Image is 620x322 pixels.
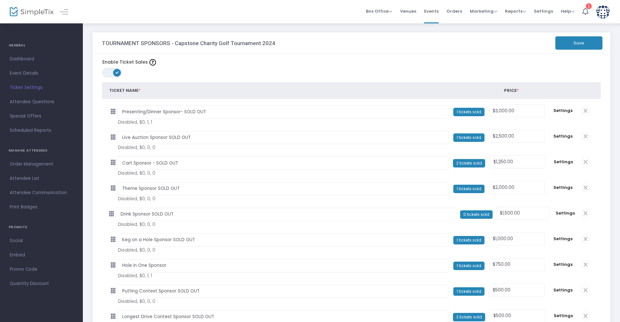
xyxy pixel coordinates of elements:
span: Special Offers [10,112,73,120]
span: Order Management [10,160,73,168]
label: Enable Ticket Sales [102,59,156,66]
span: Disabled, $0, 0, 0 [118,144,411,151]
span: Help [561,8,575,14]
span: Attendee Questions [10,98,73,106]
input: Price [489,130,544,142]
input: Price [489,105,544,117]
span: Print Badges [10,203,73,211]
div: 1 [586,3,592,9]
span: Venues [400,3,416,19]
span: Events [424,3,439,19]
span: Embed [10,251,73,259]
input: Early bird, rsvp, etc... [115,208,457,221]
input: Early bird, rsvp, etc... [117,131,448,144]
span: Attendee List [10,174,73,183]
span: Ticket Name [109,87,141,93]
span: Attendee Communication [10,189,73,197]
span: Disabled, $0, 0, 0 [118,170,411,177]
span: Settings [551,287,575,293]
span: Dashboard [10,55,73,63]
span: Box Office [366,8,392,14]
span: 1 tickets sold [453,262,484,270]
span: Settings [551,236,575,242]
input: Price [489,284,544,296]
input: Early bird, rsvp, etc... [117,259,448,272]
span: Settings [552,159,575,165]
h4: PROMOTE [9,221,74,234]
span: 1 tickets sold [453,185,484,193]
span: 1 tickets sold [453,133,484,142]
span: Disabled, $0, 1, 1 [118,119,411,126]
span: Orders [446,3,462,19]
span: Scheduled Reports [10,126,73,135]
span: 1 tickets sold [453,108,484,116]
span: Event Details [10,69,73,78]
input: Price [490,310,545,322]
input: Price [490,156,545,168]
span: Settings [534,3,553,19]
span: Settings [551,107,575,114]
span: Settings [551,261,575,268]
span: Reports [505,8,526,14]
span: Settings [551,133,575,140]
input: Early bird, rsvp, etc... [117,233,448,247]
span: 1 tickets sold [453,236,484,244]
button: Save [555,36,602,50]
span: ON [116,71,119,74]
input: Price [497,207,549,219]
span: 2 tickets sold [453,313,485,321]
span: Settings [551,184,575,191]
span: 1 tickets sold [453,287,484,296]
span: Ticket Settings [10,83,73,92]
span: Quantity Discount [10,279,73,288]
span: Disabled, $0, 0, 0 [118,195,411,202]
input: Price [489,258,544,271]
span: Disabled, $0, 0, 0 [118,298,411,305]
span: Disabled, $0, 1, 1 [118,272,411,279]
input: Early bird, rsvp, etc... [117,156,448,170]
span: Marketing [470,8,497,14]
input: Early bird, rsvp, etc... [117,285,448,298]
h4: GENERAL [9,39,74,52]
input: Price [489,233,544,245]
span: Settings [556,210,575,217]
h4: MANAGE ATTENDEES [9,144,74,157]
img: question-mark [149,59,156,66]
span: Price [504,87,519,93]
span: Social [10,237,73,245]
input: Early bird, rsvp, etc... [117,105,448,119]
input: Early bird, rsvp, etc... [117,182,448,195]
span: Disabled, $0, 0, 0 [118,221,411,228]
h3: TOURNAMENT SPONSORS - Capstone Charity Golf Tournament 2024 [102,40,275,46]
span: Settings [552,313,575,319]
span: Disabled, $0, 0, 0 [118,247,411,254]
span: 0 tickets sold [460,210,493,219]
input: Price [489,181,544,194]
span: Promo Code [10,265,73,274]
span: 2 tickets sold [453,159,485,167]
